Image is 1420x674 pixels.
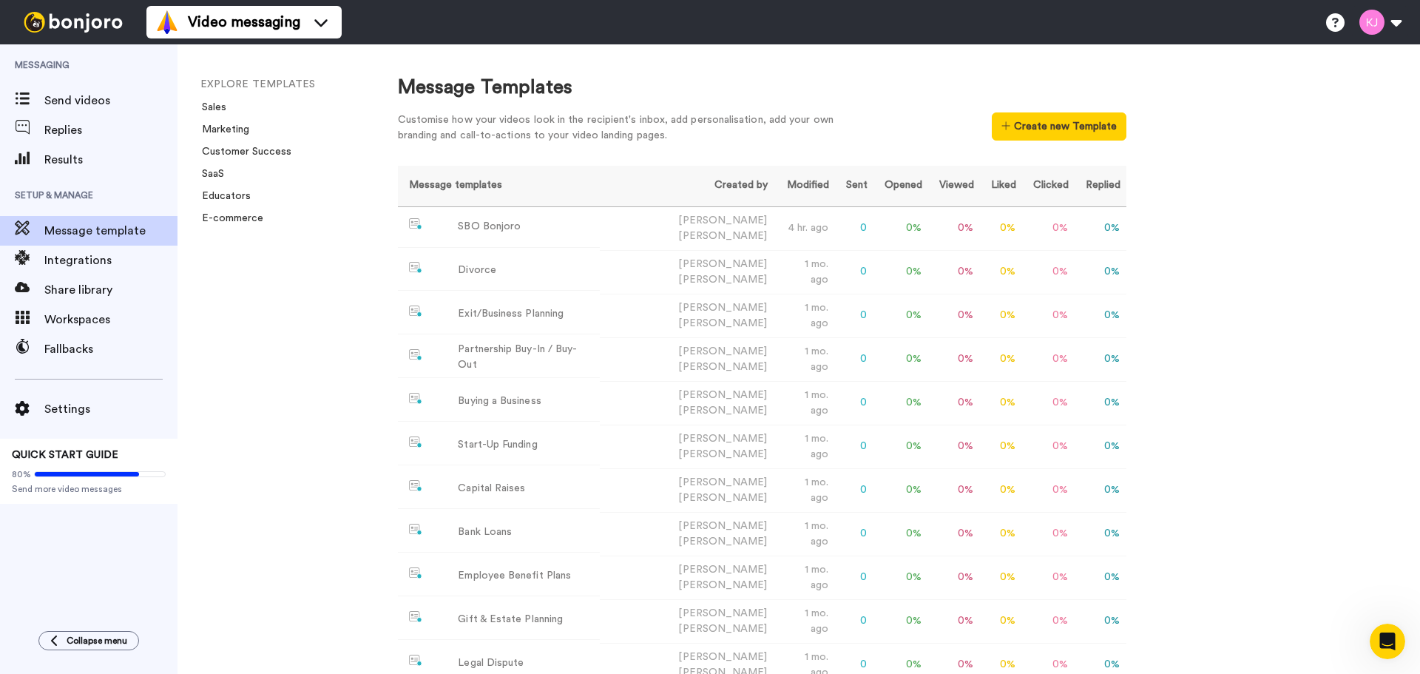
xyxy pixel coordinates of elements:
button: Help [197,462,296,521]
div: Partnership Buy-In / Buy-Out [458,342,594,373]
td: 0 [835,337,873,381]
span: GIF Signature Maker Inject some fun into your emails and get more replies along the way, with you... [53,436,763,448]
a: E-commerce [193,213,263,223]
td: 0 % [1075,425,1126,468]
span: Message template [44,222,177,240]
td: 0 % [873,512,928,556]
div: Exit/Business Planning [458,306,564,322]
td: 0 % [1022,294,1075,337]
img: Profile image for Amy [17,52,47,81]
div: Customise how your videos look in the recipient's inbox, add personalisation, add your own brandi... [398,112,856,144]
td: 0 % [980,468,1022,512]
div: • [DATE] [141,395,183,411]
img: nextgen-template.svg [409,567,423,579]
th: Opened [873,166,928,206]
div: Legal Dispute [458,656,524,671]
img: Profile image for James [17,326,47,355]
span: Help [234,499,258,509]
span: Share library [44,281,177,299]
th: Created by [600,166,773,206]
img: Profile image for Amy [17,380,47,410]
img: nextgen-template.svg [409,349,423,361]
td: [PERSON_NAME] [600,250,773,294]
div: Start-Up Funding [458,437,537,453]
span: Send videos [44,92,177,109]
td: 0 [835,599,873,643]
div: Capital Raises [458,481,525,496]
td: 0 % [1022,206,1075,250]
span: Workspaces [44,311,177,328]
td: 0 % [980,337,1022,381]
span: Messages [119,499,176,509]
td: 0 % [1075,250,1126,294]
td: 0 % [980,512,1022,556]
td: 0 % [928,294,980,337]
div: Bank Loans [458,525,512,540]
div: • [DATE] [85,231,126,246]
span: [PERSON_NAME] [678,362,767,372]
img: nextgen-template.svg [409,393,423,405]
span: [PERSON_NAME] [678,493,767,503]
th: Viewed [928,166,980,206]
td: [PERSON_NAME] [600,468,773,512]
td: 0 [835,556,873,599]
div: [PERSON_NAME] [53,67,138,82]
span: Collapse menu [67,635,127,647]
td: 1 mo. ago [774,556,835,599]
td: 1 mo. ago [774,425,835,468]
div: • [DATE] [141,67,183,82]
td: 0 % [873,337,928,381]
th: Message templates [398,166,601,206]
td: 0 % [1022,381,1075,425]
td: 0 % [873,468,928,512]
div: Close [260,6,286,33]
th: Modified [774,166,835,206]
span: Integrations [44,252,177,269]
td: 0 % [1075,294,1126,337]
td: 0 % [1075,468,1126,512]
td: 0 % [1022,425,1075,468]
td: 0 [835,206,873,250]
td: 0 % [1022,337,1075,381]
img: nextgen-template.svg [409,611,423,623]
th: Liked [980,166,1022,206]
td: 0 [835,381,873,425]
td: 1 mo. ago [774,599,835,643]
div: Buying a Business [458,394,541,409]
td: [PERSON_NAME] [600,337,773,381]
td: [PERSON_NAME] [600,294,773,337]
span: Fallbacks [44,340,177,358]
td: 0 % [980,425,1022,468]
td: 0 [835,250,873,294]
div: Gift & Estate Planning [458,612,563,627]
img: Profile image for Grant [17,107,47,136]
td: 0 % [1075,337,1126,381]
td: 0 % [873,206,928,250]
img: Profile image for Grant [17,435,47,465]
span: [PERSON_NAME] [678,580,767,590]
td: 0 % [1075,381,1126,425]
span: [PERSON_NAME] [678,536,767,547]
button: Messages [98,462,197,521]
td: 0 % [1022,556,1075,599]
h1: Messages [109,7,189,32]
td: [PERSON_NAME] [600,206,773,250]
a: Customer Success [193,146,291,157]
li: EXPLORE TEMPLATES [200,77,400,92]
button: Send us a message [68,417,228,446]
th: Sent [835,166,873,206]
td: 0 % [928,599,980,643]
span: Home [34,499,64,509]
th: Replied [1075,166,1126,206]
td: 0 % [980,294,1022,337]
img: nextgen-template.svg [409,218,423,230]
img: nextgen-template.svg [409,306,423,317]
span: [PERSON_NAME] [678,449,767,459]
div: SBO Bonjoro [458,219,521,235]
td: [PERSON_NAME] [600,512,773,556]
span: [PERSON_NAME] [678,274,767,285]
td: 0 % [873,250,928,294]
td: 0 % [928,468,980,512]
div: [PERSON_NAME] [53,176,138,192]
span: [PERSON_NAME] [678,624,767,634]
